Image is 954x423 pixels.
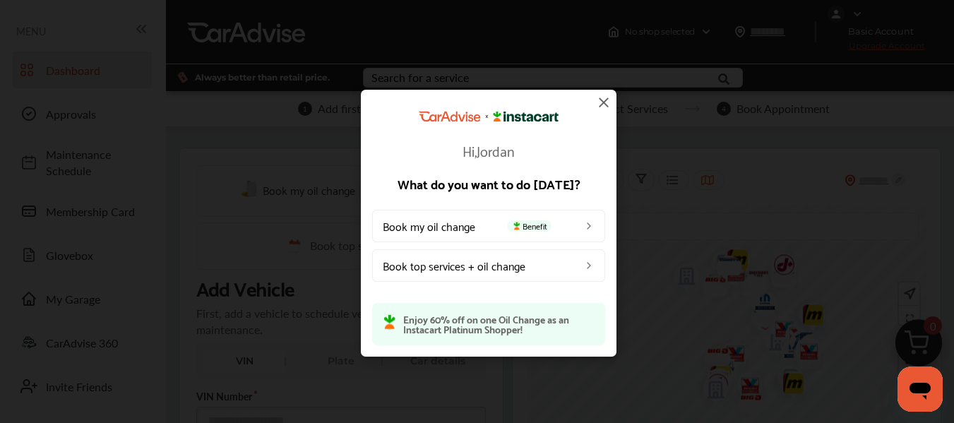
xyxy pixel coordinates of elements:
iframe: Button to launch messaging window [898,367,943,412]
img: instacart-icon.73bd83c2.svg [383,314,396,329]
a: Book my oil changeBenefit [372,209,605,242]
img: left_arrow_icon.0f472efe.svg [583,259,595,270]
img: left_arrow_icon.0f472efe.svg [583,220,595,231]
img: CarAdvise Instacart Logo [419,111,559,122]
img: close-icon.a004319c.svg [595,94,612,111]
p: Enjoy 60% off on one Oil Change as an Instacart Platinum Shopper! [403,314,594,333]
a: Book top services + oil change [372,249,605,281]
p: What do you want to do [DATE]? [372,177,605,189]
span: Benefit [507,220,551,231]
img: instacart-icon.73bd83c2.svg [511,221,523,230]
p: Hi, Jordan [372,143,605,157]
